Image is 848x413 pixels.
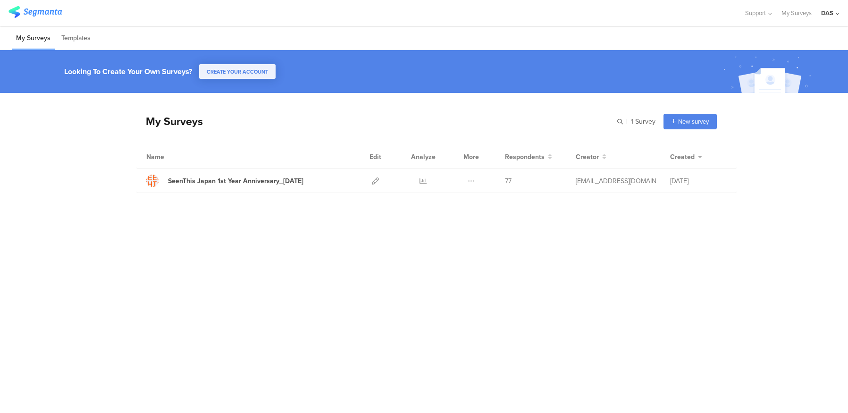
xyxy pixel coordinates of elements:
button: CREATE YOUR ACCOUNT [199,64,276,79]
li: My Surveys [12,27,55,50]
a: SeenThis Japan 1st Year Anniversary_[DATE] [146,175,303,187]
div: [DATE] [670,176,727,186]
button: Creator [576,152,606,162]
div: t.udagawa@accelerators.jp [576,176,656,186]
span: | [625,117,629,126]
div: More [461,145,481,169]
div: DAS [821,8,833,17]
div: My Surveys [136,113,203,129]
div: Looking To Create Your Own Surveys? [64,66,192,77]
span: 77 [505,176,512,186]
img: create_account_image.svg [720,53,817,96]
span: 1 Survey [631,117,655,126]
span: Support [745,8,766,17]
img: segmanta logo [8,6,62,18]
span: Creator [576,152,599,162]
li: Templates [57,27,95,50]
div: Name [146,152,203,162]
span: Respondents [505,152,545,162]
div: Edit [365,145,386,169]
button: Created [670,152,702,162]
div: Analyze [409,145,437,169]
button: Respondents [505,152,552,162]
div: SeenThis Japan 1st Year Anniversary_9/10/2025 [168,176,303,186]
span: CREATE YOUR ACCOUNT [207,68,268,76]
span: Created [670,152,695,162]
span: New survey [678,117,709,126]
